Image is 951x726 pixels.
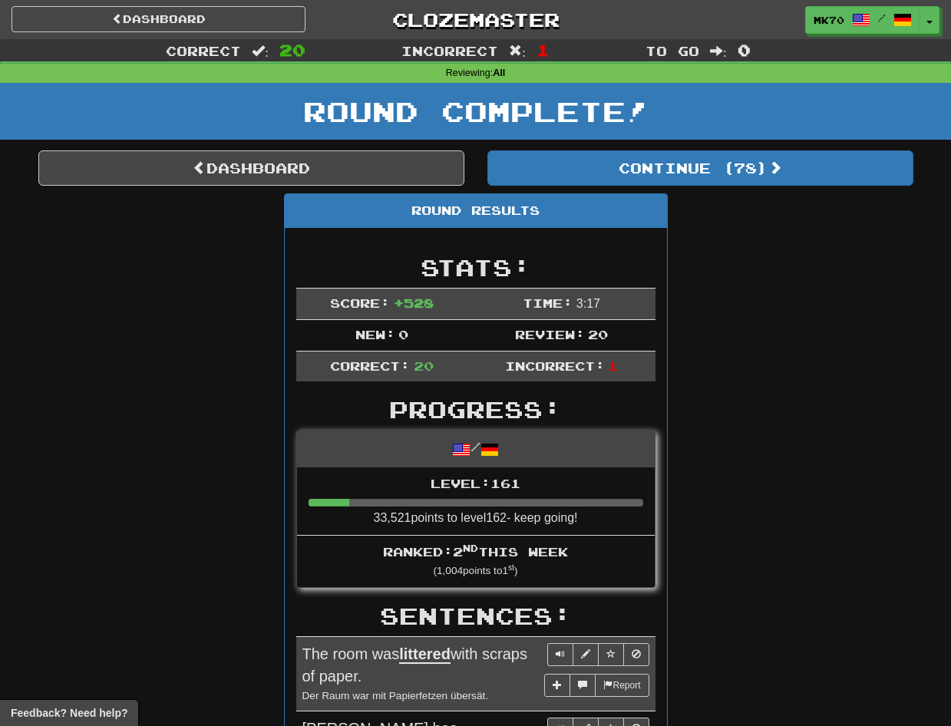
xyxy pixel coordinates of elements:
[434,565,518,576] small: ( 1,004 points to 1 )
[805,6,920,34] a: MK70 /
[383,544,568,559] span: Ranked: 2 this week
[297,431,655,467] div: /
[302,645,527,685] span: The room was with scraps of paper.
[296,397,655,422] h2: Progress:
[252,45,269,58] span: :
[608,358,618,373] span: 1
[329,6,622,33] a: Clozemaster
[166,43,241,58] span: Correct
[38,150,464,186] a: Dashboard
[463,543,478,553] sup: nd
[296,603,655,629] h2: Sentences:
[12,6,305,32] a: Dashboard
[646,43,699,58] span: To go
[523,295,573,310] span: Time:
[330,295,390,310] span: Score:
[623,643,649,666] button: Toggle ignore
[296,255,655,280] h2: Stats:
[508,563,514,572] sup: st
[710,45,727,58] span: :
[547,643,573,666] button: Play sentence audio
[547,643,649,666] div: Sentence controls
[505,358,605,373] span: Incorrect:
[431,476,520,490] span: Level: 161
[279,41,305,59] span: 20
[487,150,913,186] button: Continue (78)
[573,643,599,666] button: Edit sentence
[509,45,526,58] span: :
[544,674,649,697] div: More sentence controls
[544,674,570,697] button: Add sentence to collection
[355,327,395,342] span: New:
[302,690,489,701] small: Der Raum war mit Papierfetzen übersät.
[394,295,434,310] span: + 528
[285,194,667,228] div: Round Results
[401,43,498,58] span: Incorrect
[576,297,600,310] span: 3 : 17
[595,674,649,697] button: Report
[537,41,550,59] span: 1
[414,358,434,373] span: 20
[515,327,585,342] span: Review:
[598,643,624,666] button: Toggle favorite
[738,41,751,59] span: 0
[399,645,451,664] u: littered
[588,327,608,342] span: 20
[814,13,844,27] span: MK70
[493,68,505,78] strong: All
[878,12,886,23] span: /
[11,705,127,721] span: Open feedback widget
[5,96,946,127] h1: Round Complete!
[398,327,408,342] span: 0
[297,467,655,536] li: 33,521 points to level 162 - keep going!
[330,358,410,373] span: Correct:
